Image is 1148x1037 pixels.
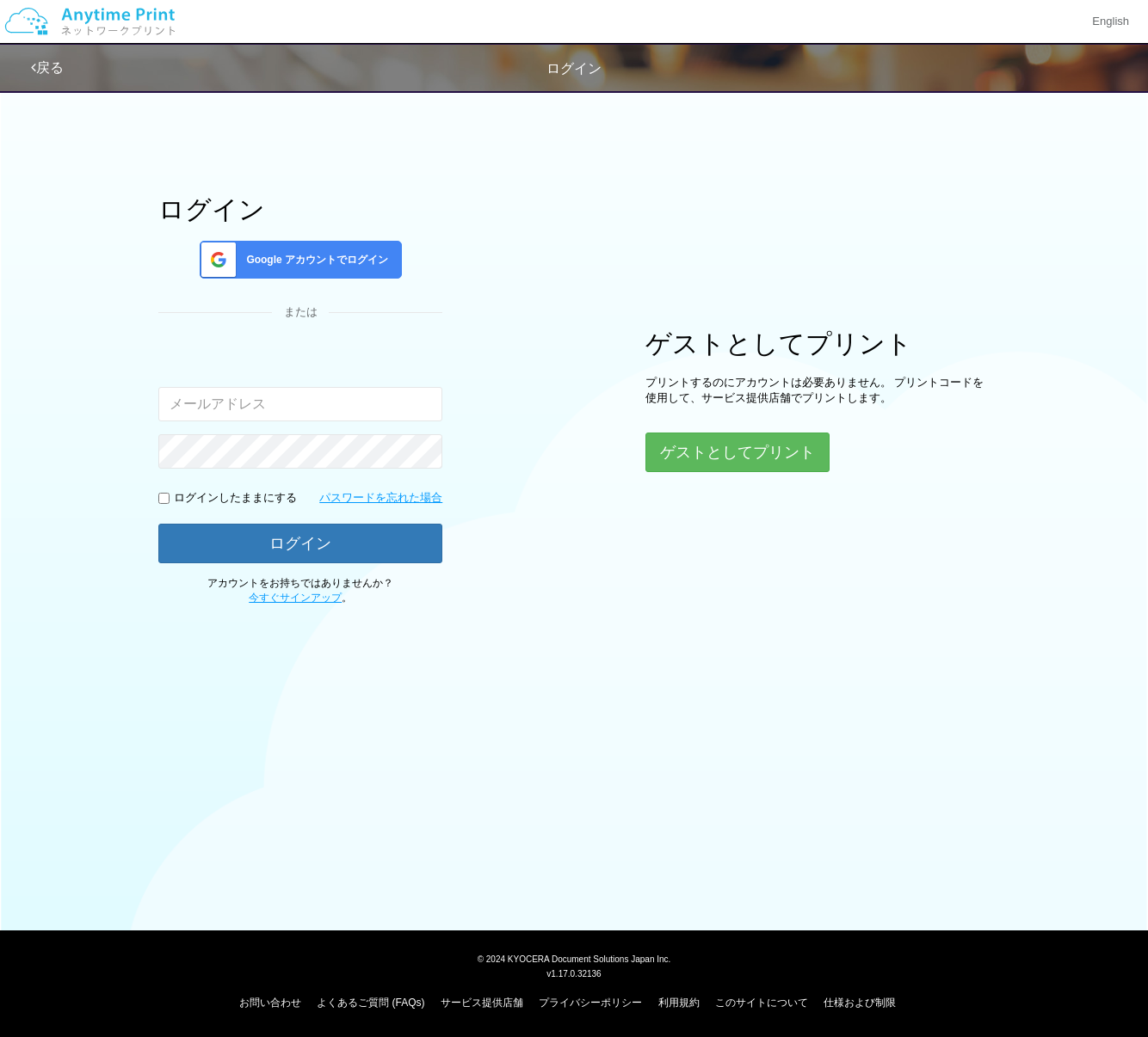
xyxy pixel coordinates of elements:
[239,997,301,1009] a: お問い合わせ
[319,490,442,506] a: パスワードを忘れた場合
[546,968,601,979] span: v1.17.0.32136
[158,387,442,421] input: メールアドレス
[645,329,990,358] h1: ゲストとしてプリント
[546,61,602,76] span: ログイン
[249,592,342,604] a: 今すぐサインアップ
[239,253,388,267] span: Google アカウントでログイン
[824,997,896,1009] a: 仕様および制限
[249,592,352,604] span: 。
[715,997,808,1009] a: このサイトについて
[158,576,442,605] p: アカウントをお持ちではありませんか？
[539,997,642,1009] a: プライバシーポリシー
[658,997,700,1009] a: 利用規約
[174,490,297,506] p: ログインしたままにする
[317,997,424,1009] a: よくあるご質問 (FAQs)
[158,524,442,563] button: ログイン
[478,953,671,964] span: © 2024 KYOCERA Document Solutions Japan Inc.
[158,304,442,321] div: または
[645,433,830,472] button: ゲストとしてプリント
[441,997,523,1009] a: サービス提供店舗
[645,375,990,407] p: プリントするのにアカウントは必要ありません。 プリントコードを使用して、サービス提供店舗でプリントします。
[158,195,442,224] h1: ログイン
[31,60,64,75] a: 戻る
